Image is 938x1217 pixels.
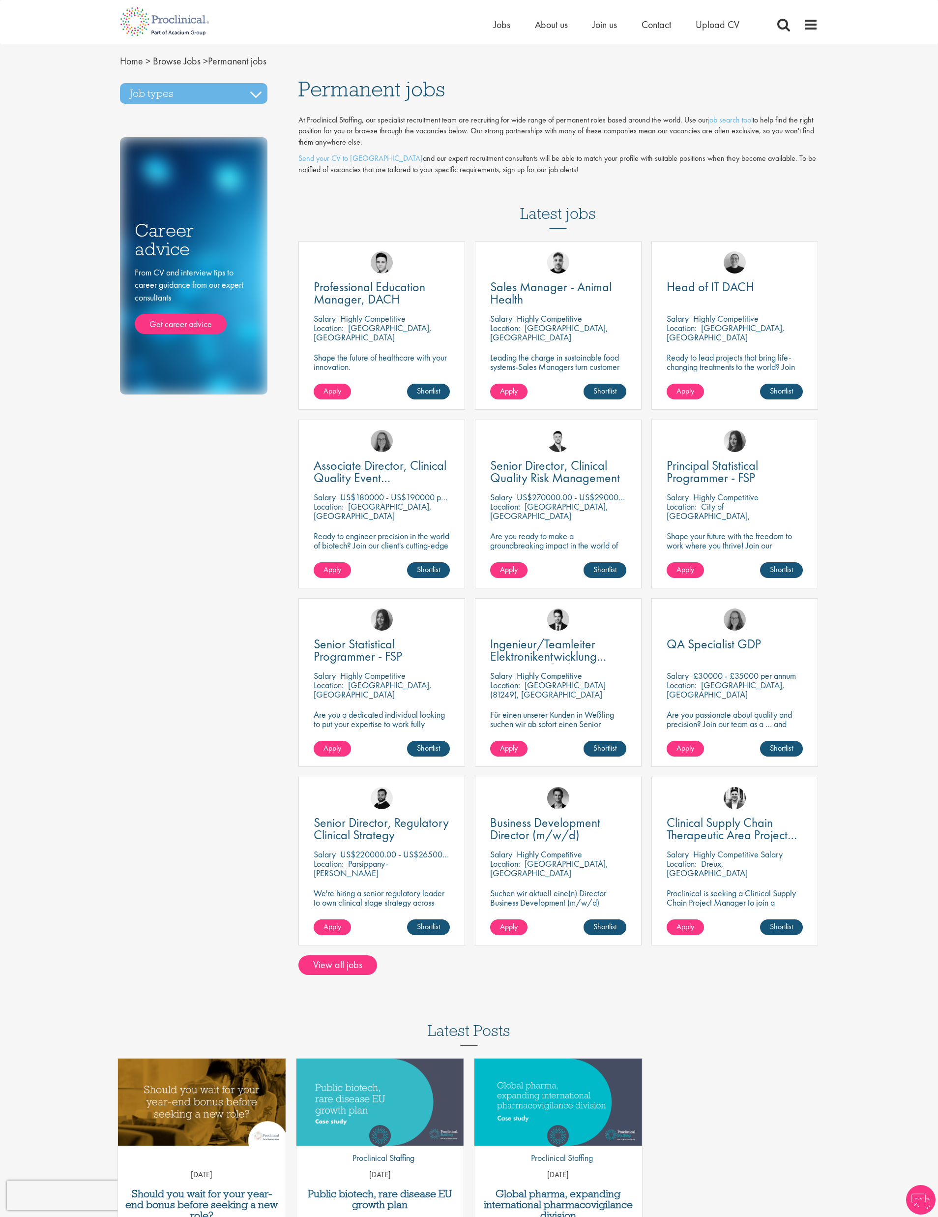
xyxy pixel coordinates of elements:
[369,1125,391,1147] img: Proclinical Staffing
[494,18,510,31] a: Jobs
[667,679,697,691] span: Location:
[547,251,569,274] a: Dean Fisher
[314,384,351,399] a: Apply
[314,459,450,484] a: Associate Director, Clinical Quality Event Management (GCP)
[490,636,606,677] span: Ingenieur/Teamleiter Elektronikentwicklung Aviation (m/w/d)
[296,1059,464,1146] img: Public biotech, rare disease EU growth plan thumbnail
[296,1169,464,1181] p: [DATE]
[135,314,227,335] a: Get career advice
[667,353,803,399] p: Ready to lead projects that bring life-changing treatments to the world? Join our client at the f...
[314,858,397,897] p: Parsippany-[PERSON_NAME][GEOGRAPHIC_DATA], [GEOGRAPHIC_DATA]
[314,679,432,700] p: [GEOGRAPHIC_DATA], [GEOGRAPHIC_DATA]
[667,817,803,841] a: Clinical Supply Chain Therapeutic Area Project Manager
[340,849,583,860] p: US$220000.00 - US$265000 per annum + Highly Competitive Salary
[667,858,697,869] span: Location:
[667,888,803,935] p: Proclinical is seeking a Clinical Supply Chain Project Manager to join a dynamic team dedicated t...
[584,562,626,578] a: Shortlist
[490,919,528,935] a: Apply
[667,491,689,503] span: Salary
[314,491,336,503] span: Salary
[724,787,746,809] img: Edward Little
[490,849,512,860] span: Salary
[371,787,393,809] a: Nick Walker
[676,921,694,932] span: Apply
[547,787,569,809] img: Max Slevogt
[693,670,796,681] p: £30000 - £35000 per annum
[490,670,512,681] span: Salary
[203,55,208,67] span: >
[298,955,377,975] a: View all jobs
[298,153,423,163] a: Send your CV to [GEOGRAPHIC_DATA]
[314,457,446,498] span: Associate Director, Clinical Quality Event Management (GCP)
[535,18,568,31] a: About us
[490,638,626,663] a: Ingenieur/Teamleiter Elektronikentwicklung Aviation (m/w/d)
[517,491,673,503] p: US$270000.00 - US$290000.00 per annum
[314,281,450,305] a: Professional Education Manager, DACH
[428,1022,510,1046] h3: Latest Posts
[490,313,512,324] span: Salary
[345,1152,414,1164] p: Proclinical Staffing
[314,741,351,757] a: Apply
[314,670,336,681] span: Salary
[667,849,689,860] span: Salary
[724,251,746,274] img: Emma Pretorious
[314,710,450,738] p: Are you a dedicated individual looking to put your expertise to work fully flexibly in a remote p...
[323,564,341,575] span: Apply
[301,1188,459,1210] h3: Public biotech, rare disease EU growth plan
[524,1125,593,1169] a: Proclinical Staffing Proclinical Staffing
[547,430,569,452] a: Joshua Godden
[676,564,694,575] span: Apply
[667,710,803,747] p: Are you passionate about quality and precision? Join our team as a … and help ensure top-tier sta...
[667,501,750,531] p: City of [GEOGRAPHIC_DATA], [GEOGRAPHIC_DATA]
[500,921,518,932] span: Apply
[474,1169,642,1181] p: [DATE]
[693,491,759,503] p: Highly Competitive
[500,564,518,575] span: Apply
[314,313,336,324] span: Salary
[407,562,450,578] a: Shortlist
[500,743,518,753] span: Apply
[667,670,689,681] span: Salary
[314,501,344,512] span: Location:
[314,814,449,843] span: Senior Director, Regulatory Clinical Strategy
[407,741,450,757] a: Shortlist
[371,251,393,274] img: Connor Lynes
[314,638,450,663] a: Senior Statistical Programmer - FSP
[667,638,803,650] a: QA Specialist GDP
[340,670,406,681] p: Highly Competitive
[490,278,612,307] span: Sales Manager - Animal Health
[314,278,425,307] span: Professional Education Manager, DACH
[724,608,746,631] img: Ingrid Aymes
[760,562,803,578] a: Shortlist
[547,608,569,631] a: Thomas Wenig
[490,710,626,747] p: Für einen unserer Kunden in Weßling suchen wir ab sofort einen Senior Electronics Engineer Avioni...
[490,459,626,484] a: Senior Director, Clinical Quality Risk Management
[500,386,518,396] span: Apply
[490,562,528,578] a: Apply
[667,919,704,935] a: Apply
[490,322,608,343] p: [GEOGRAPHIC_DATA], [GEOGRAPHIC_DATA]
[314,919,351,935] a: Apply
[642,18,671,31] a: Contact
[667,322,785,343] p: [GEOGRAPHIC_DATA], [GEOGRAPHIC_DATA]
[760,741,803,757] a: Shortlist
[490,741,528,757] a: Apply
[676,743,694,753] span: Apply
[490,281,626,305] a: Sales Manager - Animal Health
[120,83,267,104] h3: Job types
[135,266,253,335] div: From CV and interview tips to career guidance from our expert consultants
[314,636,402,665] span: Senior Statistical Programmer - FSP
[547,1125,569,1147] img: Proclinical Staffing
[667,741,704,757] a: Apply
[371,608,393,631] a: Heidi Hennigan
[7,1181,133,1210] iframe: reCAPTCHA
[407,919,450,935] a: Shortlist
[314,322,432,343] p: [GEOGRAPHIC_DATA], [GEOGRAPHIC_DATA]
[724,430,746,452] img: Heidi Hennigan
[345,1125,414,1169] a: Proclinical Staffing Proclinical Staffing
